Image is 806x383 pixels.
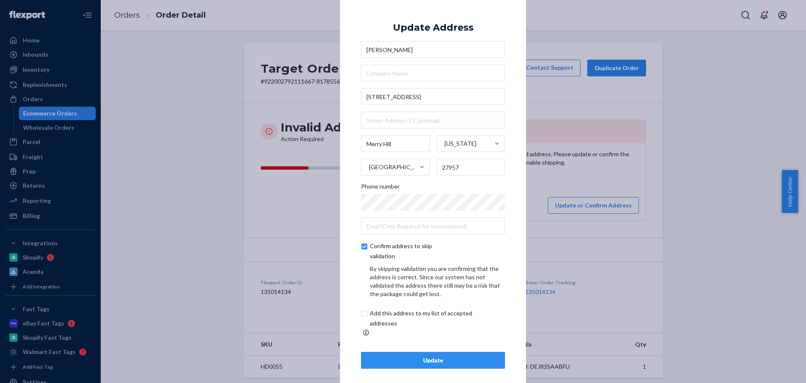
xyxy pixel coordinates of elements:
[369,163,419,171] div: [GEOGRAPHIC_DATA]
[361,135,430,152] input: City
[437,159,505,176] input: ZIP Code
[361,41,505,58] input: First & Last Name
[361,88,505,105] input: Street Address
[361,65,505,81] input: Company Name
[361,182,400,194] span: Phone number
[361,218,505,234] input: Email (Only Required for International)
[368,159,369,176] input: [GEOGRAPHIC_DATA]
[370,265,505,298] div: By skipping validation you are confirming that the address is correct. Since our system has not v...
[444,135,445,152] input: [US_STATE]
[361,352,505,369] button: Update
[393,23,474,33] div: Update Address
[368,356,498,365] div: Update
[361,112,505,129] input: Street Address 2 (Optional)
[445,139,476,148] div: [US_STATE]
